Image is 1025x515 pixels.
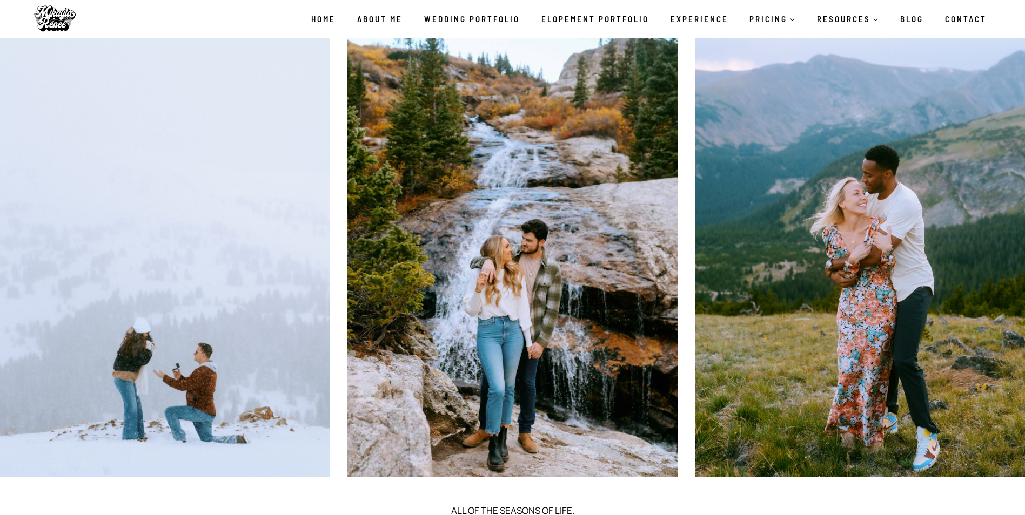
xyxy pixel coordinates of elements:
[300,8,997,30] nav: Primary Navigation
[806,8,889,30] a: RESOURCES
[749,12,795,25] span: PRICING
[531,8,660,30] a: Elopement Portfolio
[739,8,807,30] a: PRICING
[817,12,879,25] span: RESOURCES
[413,8,531,30] a: Wedding Portfolio
[889,8,934,30] a: Blog
[300,8,346,30] a: Home
[660,8,739,30] a: Experience
[346,8,413,30] a: About Me
[934,8,997,30] a: Contact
